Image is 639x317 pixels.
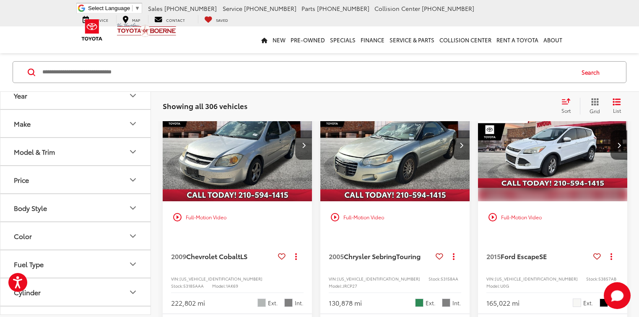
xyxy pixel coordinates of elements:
div: Color [128,231,138,241]
img: 2015 Ford Escape SE [478,89,628,202]
div: Cylinder [14,288,41,296]
span: Sales [148,4,163,13]
span: ▼ [135,5,140,11]
a: Collision Center [437,26,494,53]
span: Model: [486,283,500,289]
div: Body Style [14,204,47,212]
a: Finance [358,26,387,53]
div: Price [14,176,29,184]
span: [PHONE_NUMBER] [422,4,474,13]
span: Ford Escape [501,251,539,261]
span: [US_VEHICLE_IDENTIFICATION_NUMBER] [337,275,420,282]
button: CylinderCylinder [0,279,151,306]
span: Black [600,299,608,307]
button: Actions [604,249,619,263]
span: Chevrolet Cobalt [186,251,240,261]
button: Next image [295,130,312,160]
span: Stock: [171,283,183,289]
div: 2015 Ford Escape SE 0 [478,89,628,201]
span: Oxford White [573,299,581,307]
a: About [541,26,565,53]
div: 130,878 mi [329,298,362,308]
div: Year [14,92,27,100]
button: Actions [289,249,304,263]
span: 1AK69 [226,283,238,289]
span: [US_VEHICLE_IDENTIFICATION_NUMBER] [495,275,578,282]
span: Select Language [88,5,130,11]
a: Specials [327,26,358,53]
span: Model: [329,283,343,289]
div: Make [128,119,138,129]
input: Search by Make, Model, or Keyword [42,62,574,82]
button: PricePrice [0,166,151,194]
a: 2009 Chevrolet Cobalt LS2009 Chevrolet Cobalt LS2009 Chevrolet Cobalt LS2009 Chevrolet Cobalt LS [162,89,313,201]
span: 2005 [329,251,344,261]
a: Service [76,15,114,23]
span: Collision Center [374,4,420,13]
a: Home [259,26,270,53]
a: Map [116,15,146,23]
a: My Saved Vehicles [198,15,234,23]
div: Cylinder [128,287,138,297]
button: Model & TrimModel & Trim [0,138,151,166]
span: 2009 [171,251,186,261]
span: Stock: [429,275,441,282]
img: 2005 Chrysler Sebring Touring [320,89,470,202]
span: Grid [590,107,600,114]
div: 2009 Chevrolet Cobalt LS 0 [162,89,313,201]
a: 2005Chrysler SebringTouring [329,252,432,261]
span: dropdown dots [610,253,612,260]
button: Next image [453,130,470,160]
div: Fuel Type [128,259,138,269]
span: Ext. [268,299,278,307]
a: 2005 Chrysler Sebring Touring2005 Chrysler Sebring Touring2005 Chrysler Sebring Touring2005 Chrys... [320,89,470,201]
div: 222,802 mi [171,298,205,308]
div: Fuel Type [14,260,44,268]
span: Saved [216,17,228,23]
span: Dark Slate Gray [442,299,450,307]
div: Model & Trim [14,148,55,156]
span: List [613,107,621,114]
button: Grid View [580,98,606,114]
div: 2005 Chrysler Sebring Touring 0 [320,89,470,201]
a: Select Language​ [88,5,140,11]
div: Body Style [128,203,138,213]
button: Body StyleBody Style [0,195,151,222]
button: YearYear [0,82,151,109]
span: 53185AAA [183,283,204,289]
span: Ext. [583,299,593,307]
span: SE [539,251,547,261]
div: Color [14,232,32,240]
span: Chrysler Sebring [344,251,396,261]
span: JRCP27 [343,283,357,289]
span: Gray [284,299,293,307]
div: Year [128,91,138,101]
button: Actions [447,249,461,263]
span: Touring [396,251,421,261]
a: New [270,26,288,53]
a: Service & Parts: Opens in a new tab [387,26,437,53]
button: Search [574,62,612,83]
div: Price [128,175,138,185]
a: Contact [148,15,191,23]
span: VIN: [486,275,495,282]
span: [PHONE_NUMBER] [244,4,296,13]
svg: Start Chat [604,282,631,309]
span: Parts [301,4,315,13]
span: dropdown dots [453,253,455,260]
span: VIN: [171,275,179,282]
span: [US_VEHICLE_IDENTIFICATION_NUMBER] [179,275,262,282]
span: VIN: [329,275,337,282]
span: [PHONE_NUMBER] [164,4,217,13]
div: Model & Trim [128,147,138,157]
button: ColorColor [0,223,151,250]
button: MakeMake [0,110,151,138]
img: Vic Vaughan Toyota of Boerne [117,23,177,37]
span: 53857AB [598,275,616,282]
a: 2015 Ford Escape SE2015 Ford Escape SE2015 Ford Escape SE2015 Ford Escape SE [478,89,628,201]
span: Service [223,4,242,13]
span: 2015 [486,251,501,261]
span: Model: [212,283,226,289]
